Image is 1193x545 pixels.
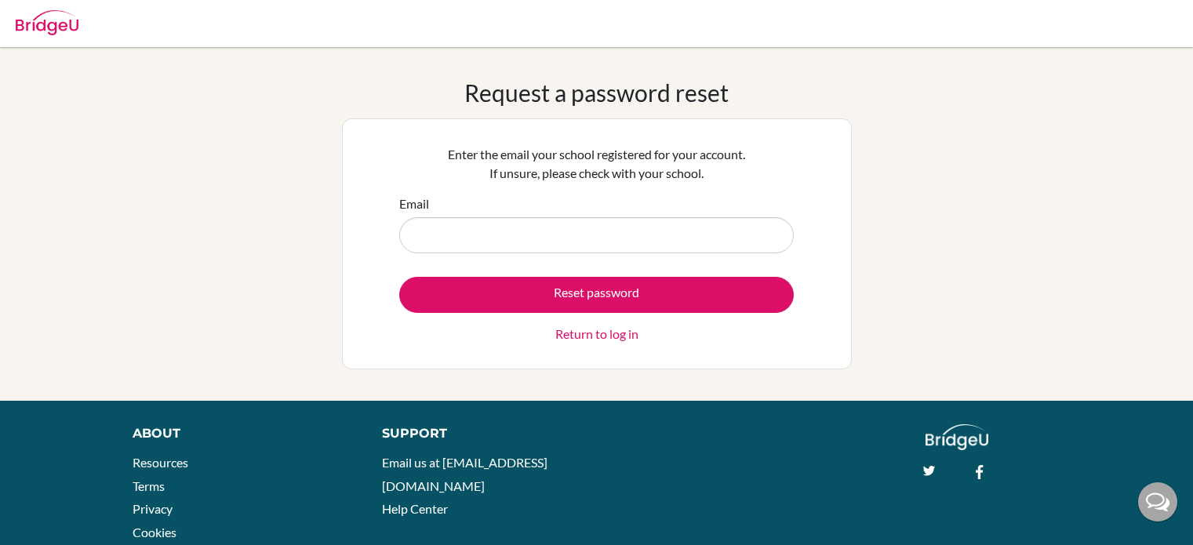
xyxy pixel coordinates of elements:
a: Resources [133,455,188,470]
a: Help Center [382,501,448,516]
a: Email us at [EMAIL_ADDRESS][DOMAIN_NAME] [382,455,547,493]
h1: Request a password reset [464,78,729,107]
div: About [133,424,347,443]
p: Enter the email your school registered for your account. If unsure, please check with your school. [399,145,794,183]
div: Support [382,424,580,443]
label: Email [399,194,429,213]
img: Bridge-U [16,10,78,35]
a: Return to log in [555,325,638,343]
a: Cookies [133,525,176,540]
a: Privacy [133,501,173,516]
a: Terms [133,478,165,493]
img: logo_white@2x-f4f0deed5e89b7ecb1c2cc34c3e3d731f90f0f143d5ea2071677605dd97b5244.png [926,424,989,450]
button: Reset password [399,277,794,313]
